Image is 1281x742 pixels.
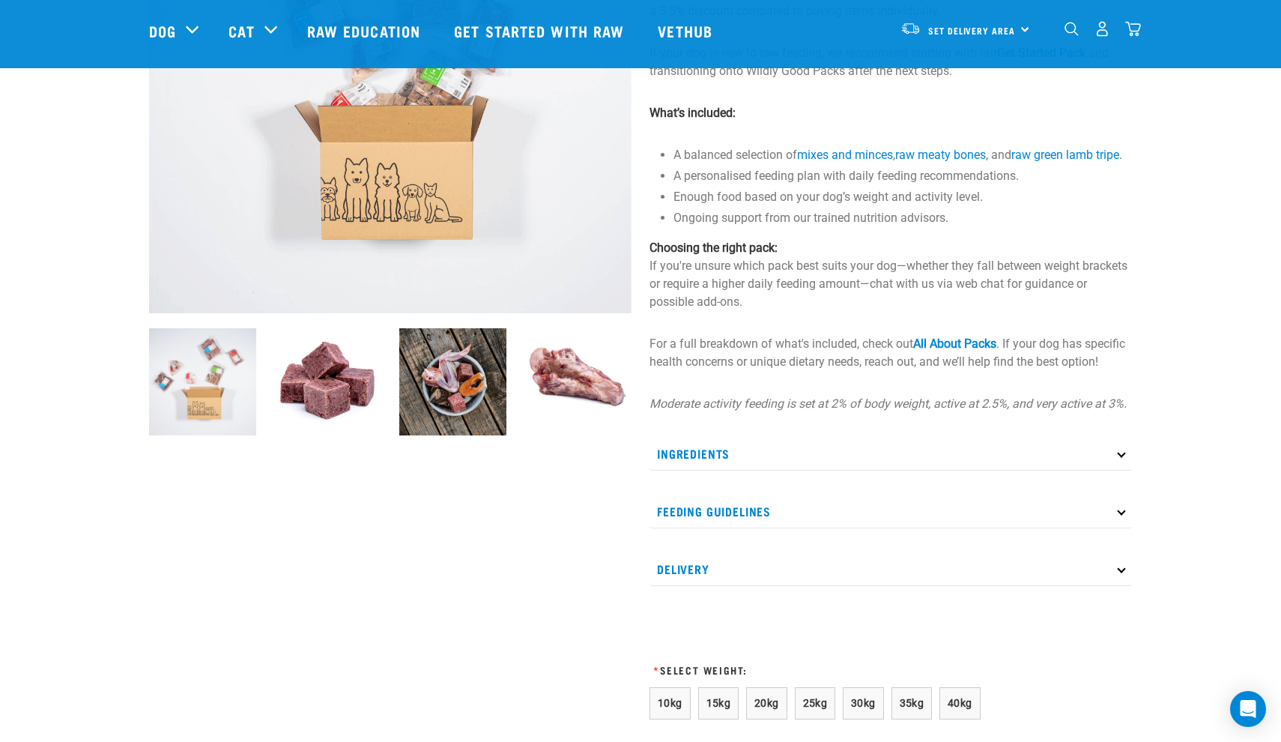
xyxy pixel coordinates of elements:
[948,697,972,709] span: 40kg
[649,552,1132,586] p: Delivery
[649,437,1132,471] p: Ingredients
[754,697,779,709] span: 20kg
[746,687,787,720] button: 20kg
[292,1,439,61] a: Raw Education
[649,106,736,120] strong: What’s included:
[673,146,1132,164] li: A balanced selection of , , and .
[658,697,682,709] span: 10kg
[851,697,876,709] span: 30kg
[524,328,632,435] img: 1205 Veal Brisket 1pp 01
[439,1,643,61] a: Get started with Raw
[149,328,256,435] img: Dog 0 2sec
[649,241,778,255] strong: Choosing the right pack:
[795,687,836,720] button: 25kg
[706,697,731,709] span: 15kg
[274,328,381,435] img: Cubes
[900,22,921,35] img: van-moving.png
[673,167,1132,185] li: A personalised feeding plan with daily feeding recommendations.
[1011,148,1119,162] a: raw green lamb tripe
[900,697,924,709] span: 35kg
[913,337,996,351] a: All About Packs
[228,19,254,42] a: Cat
[939,687,981,720] button: 40kg
[399,328,506,435] img: Assortment of Raw Essentials Ingredients Including, Salmon Fillet, Cubed Beef And Tripe, Turkey W...
[843,687,884,720] button: 30kg
[149,19,176,42] a: Dog
[673,209,1132,227] li: Ongoing support from our trained nutrition advisors.
[891,687,933,720] button: 35kg
[928,28,1015,33] span: Set Delivery Area
[649,335,1132,371] p: For a full breakdown of what's included, check out . If your dog has specific health concerns or ...
[649,239,1132,311] p: If you're unsure which pack best suits your dog—whether they fall between weight brackets or requ...
[698,687,739,720] button: 15kg
[1230,691,1266,727] div: Open Intercom Messenger
[1125,21,1141,37] img: home-icon@2x.png
[643,1,731,61] a: Vethub
[895,148,986,162] a: raw meaty bones
[649,664,987,675] h3: Select Weight:
[797,148,893,162] a: mixes and minces
[1065,22,1079,36] img: home-icon-1@2x.png
[649,396,1127,411] em: Moderate activity feeding is set at 2% of body weight, active at 2.5%, and very active at 3%.
[649,495,1132,528] p: Feeding Guidelines
[649,687,691,720] button: 10kg
[673,188,1132,206] li: Enough food based on your dog’s weight and activity level.
[1094,21,1110,37] img: user.png
[803,697,828,709] span: 25kg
